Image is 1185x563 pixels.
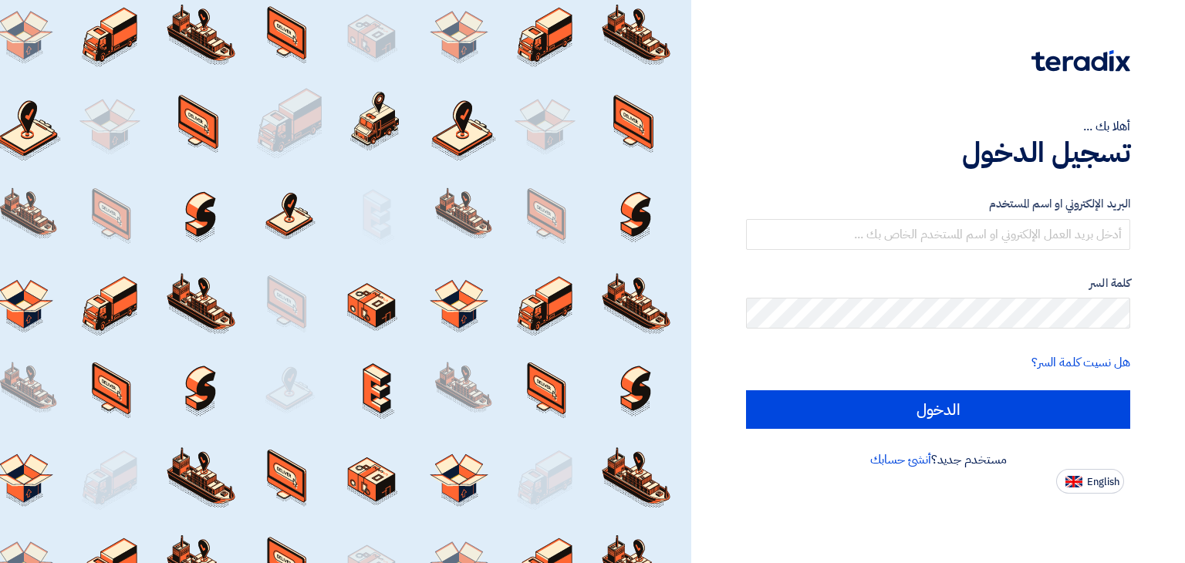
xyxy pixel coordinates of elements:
[870,450,931,469] a: أنشئ حسابك
[1031,50,1130,72] img: Teradix logo
[746,275,1130,292] label: كلمة السر
[746,117,1130,136] div: أهلا بك ...
[1087,477,1119,487] span: English
[1065,476,1082,487] img: en-US.png
[746,219,1130,250] input: أدخل بريد العمل الإلكتروني او اسم المستخدم الخاص بك ...
[1056,469,1124,494] button: English
[746,136,1130,170] h1: تسجيل الدخول
[1031,353,1130,372] a: هل نسيت كلمة السر؟
[746,390,1130,429] input: الدخول
[746,195,1130,213] label: البريد الإلكتروني او اسم المستخدم
[746,450,1130,469] div: مستخدم جديد؟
